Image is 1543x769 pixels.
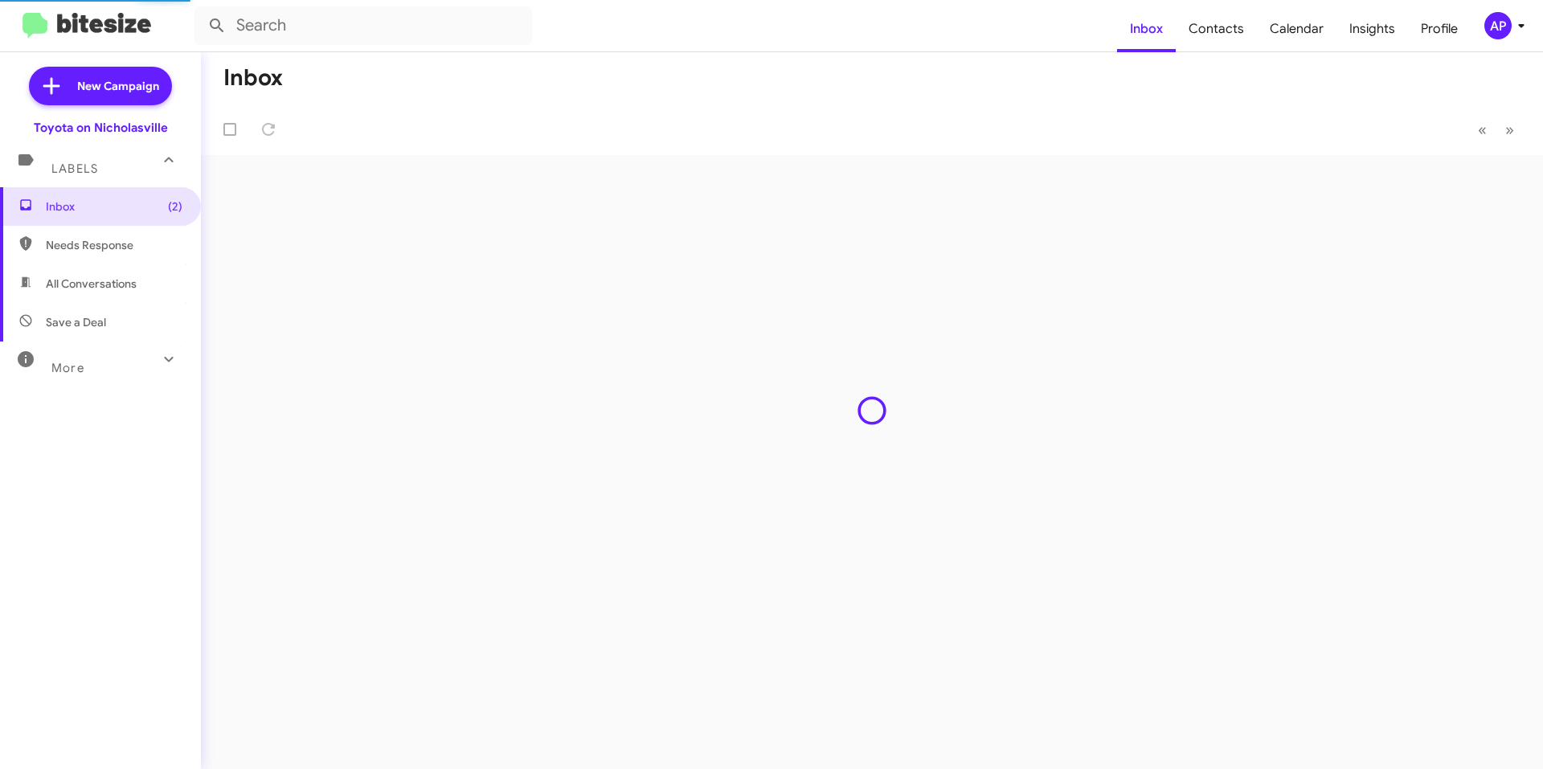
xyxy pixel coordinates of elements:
a: Contacts [1176,6,1257,52]
div: AP [1484,12,1512,39]
span: Needs Response [46,237,182,253]
button: Previous [1468,113,1496,146]
a: Calendar [1257,6,1336,52]
a: New Campaign [29,67,172,105]
a: Insights [1336,6,1408,52]
span: New Campaign [77,78,159,94]
span: More [51,361,84,375]
span: » [1505,120,1514,140]
span: « [1478,120,1487,140]
button: AP [1471,12,1525,39]
span: Save a Deal [46,314,106,330]
span: Inbox [46,198,182,215]
a: Inbox [1117,6,1176,52]
a: Profile [1408,6,1471,52]
div: Toyota on Nicholasville [34,120,168,136]
nav: Page navigation example [1469,113,1524,146]
input: Search [194,6,532,45]
button: Next [1496,113,1524,146]
span: (2) [168,198,182,215]
span: All Conversations [46,276,137,292]
span: Labels [51,162,98,176]
h1: Inbox [223,65,283,91]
